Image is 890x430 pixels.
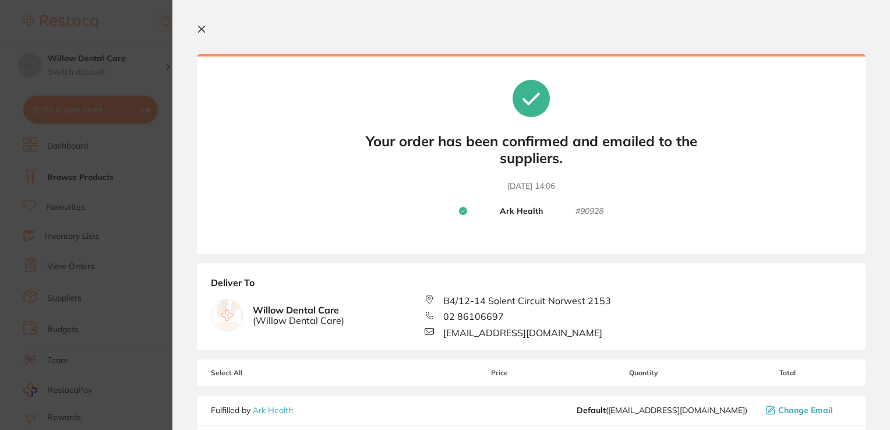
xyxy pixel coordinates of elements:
[500,206,543,217] b: Ark Health
[575,206,603,217] small: # 90928
[211,369,327,377] span: Select All
[211,299,243,331] img: empty.jpg
[443,295,611,306] span: B4/12-14 Solent Circuit Norwest 2153
[356,133,706,167] b: Your order has been confirmed and emailed to the suppliers.
[253,405,293,415] a: Ark Health
[253,305,344,326] b: Willow Dental Care
[577,405,606,415] b: Default
[211,406,293,415] p: Fulfilled by
[762,405,852,415] button: Change Email
[723,369,852,377] span: Total
[577,406,747,415] span: cch@arkhealth.com.au
[778,406,833,415] span: Change Email
[563,369,723,377] span: Quantity
[253,315,344,326] span: ( Willow Dental Care )
[443,311,504,322] span: 02 86106697
[443,327,602,338] span: [EMAIL_ADDRESS][DOMAIN_NAME]
[211,277,852,295] b: Deliver To
[435,369,563,377] span: Price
